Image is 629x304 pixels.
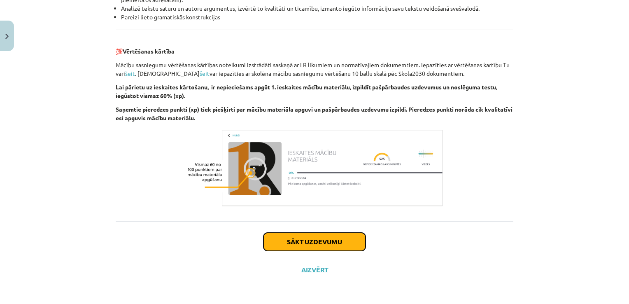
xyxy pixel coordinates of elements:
button: Sākt uzdevumu [263,233,366,251]
a: šeit [125,70,135,77]
li: Pareizi lieto gramatiskās konstrukcijas [121,13,513,21]
p: Mācību sasniegumu vērtēšanas kārtības noteikumi izstrādāti saskaņā ar LR likumiem un normatīvajie... [116,61,513,78]
img: icon-close-lesson-0947bae3869378f0d4975bcd49f059093ad1ed9edebbc8119c70593378902aed.svg [5,34,9,39]
li: Analizē tekstu saturu un autoru argumentus, izvērtē to kvalitāti un ticamību, izmanto iegūto info... [121,4,513,13]
b: Vērtēšanas kārtība [123,47,175,55]
button: Aizvērt [299,266,330,274]
a: šeit [200,70,210,77]
b: Saņemtie pieredzes punkti (xp) tiek piešķirti par mācību materiāla apguvi un pašpārbaudes uzdevum... [116,105,513,122]
b: Lai pārietu uz ieskaites kārtošanu, ir nepieciešams apgūt 1. ieskaites mācību materiālu, izpildīt... [116,83,497,99]
p: 💯 [116,38,513,56]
